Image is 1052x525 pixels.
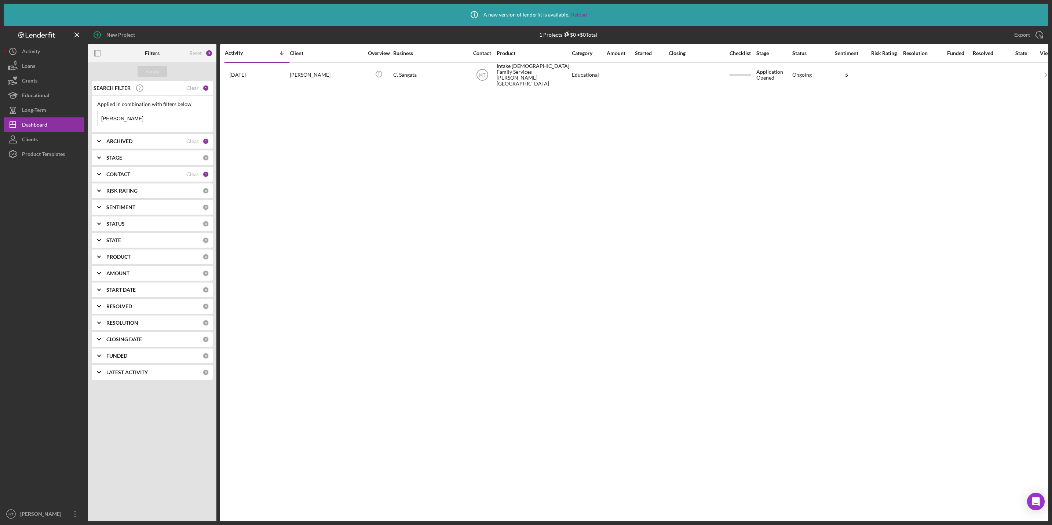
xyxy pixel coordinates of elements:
b: LATEST ACTIVITY [106,369,148,375]
div: Closing [669,50,724,56]
div: Loans [22,59,35,75]
b: AMOUNT [106,270,129,276]
a: Reload [571,12,587,18]
div: Application Opened [756,63,792,87]
div: Activity [22,44,40,61]
div: [PERSON_NAME] [290,63,363,87]
div: Contact [468,50,496,56]
b: Filters [145,50,160,56]
div: 0 [202,220,209,227]
b: STATE [106,237,121,243]
div: Clear [186,171,199,177]
button: Dashboard [4,117,84,132]
div: Intake [DEMOGRAPHIC_DATA] Family Services [PERSON_NAME][GEOGRAPHIC_DATA] [497,63,570,87]
button: Apply [138,66,167,77]
b: SENTIMENT [106,204,135,210]
button: New Project [88,28,142,42]
div: 0 [202,154,209,161]
div: Grants [22,73,37,90]
div: 1 Projects • $0 Total [539,32,597,38]
b: STAGE [106,155,122,161]
div: Funded [939,50,972,56]
div: Apply [146,66,159,77]
div: Long-Term [22,103,46,119]
div: Product [497,50,570,56]
div: 0 [202,287,209,293]
div: Product Templates [22,147,65,163]
div: Business [393,50,467,56]
b: START DATE [106,287,136,293]
div: 1 [202,138,209,145]
div: C. Sangata [393,63,467,87]
div: State [1007,50,1036,56]
b: ARCHIVED [106,138,132,144]
div: 1 [202,171,209,178]
div: Checklist [724,50,756,56]
div: Educational [22,88,49,105]
div: 0 [202,270,209,277]
div: Resolved [973,50,1006,56]
div: Status [792,50,828,56]
div: 1 [202,85,209,91]
div: 0 [202,254,209,260]
div: 0 [202,336,209,343]
div: Resolution [903,50,938,56]
button: MT[PERSON_NAME] [4,507,84,521]
button: Export [1007,28,1048,42]
time: 2025-03-24 21:14 [230,72,246,78]
b: RISK RATING [106,188,138,194]
div: Stage [756,50,792,56]
b: CONTACT [106,171,130,177]
b: STATUS [106,221,125,227]
b: PRODUCT [106,254,131,260]
div: 0 [202,320,209,326]
div: Dashboard [22,117,47,134]
button: Educational [4,88,84,103]
div: 0 [202,303,209,310]
div: Category [572,50,606,56]
div: Educational [572,63,606,87]
div: Activity [225,50,257,56]
div: Ongoing [792,72,812,78]
div: Clear [186,138,199,144]
b: RESOLVED [106,303,132,309]
div: Risk Rating [866,50,902,56]
a: Activity [4,44,84,59]
div: 5 [828,72,865,78]
div: 0 [202,187,209,194]
button: Long-Term [4,103,84,117]
button: Product Templates [4,147,84,161]
text: MT [479,72,486,77]
div: 0 [202,204,209,211]
div: Client [290,50,363,56]
div: Clear [186,85,199,91]
div: Sentiment [828,50,865,56]
div: New Project [106,28,135,42]
div: - [939,72,972,78]
div: Export [1014,28,1030,42]
div: A new version of lenderfit is available. [465,6,587,24]
div: 3 [205,50,213,57]
div: 0 [202,353,209,359]
b: FUNDED [106,353,127,359]
button: Clients [4,132,84,147]
b: SEARCH FILTER [94,85,131,91]
div: Started [635,50,668,56]
div: Clients [22,132,38,149]
div: 0 [202,369,209,376]
div: Applied in combination with filters below [97,101,207,107]
button: Grants [4,73,84,88]
div: Reset [189,50,202,56]
b: RESOLUTION [106,320,138,326]
button: Loans [4,59,84,73]
div: [PERSON_NAME] [18,507,66,523]
div: $0 [562,32,576,38]
b: CLOSING DATE [106,336,142,342]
